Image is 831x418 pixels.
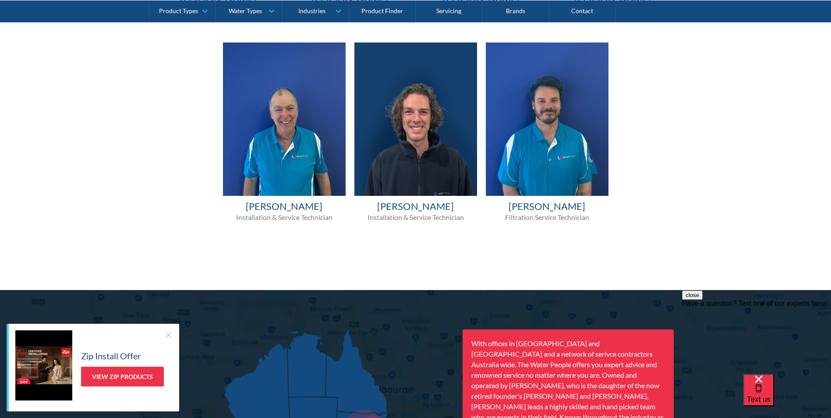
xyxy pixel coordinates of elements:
a: View Zip Products [81,367,164,386]
iframe: podium webchat widget bubble [743,374,831,418]
h4: [PERSON_NAME] [486,200,608,213]
p: Filtration Service Technician [486,213,608,222]
div: Water Types [229,7,262,14]
div: Industries [298,7,325,14]
img: Rajan Panchal [354,43,477,196]
h4: [PERSON_NAME] [223,200,346,213]
img: Zip Install Offer [15,330,72,400]
p: Installation & Service Technician [354,213,477,222]
img: Glenn Corry [223,43,346,196]
h5: Zip Install Offer [81,349,141,362]
img: Connor Gray [486,43,608,196]
div: Product Types [159,7,198,14]
p: Installation & Service Technician [223,213,346,222]
h4: [PERSON_NAME] [354,200,477,213]
iframe: podium webchat widget prompt [682,290,831,385]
